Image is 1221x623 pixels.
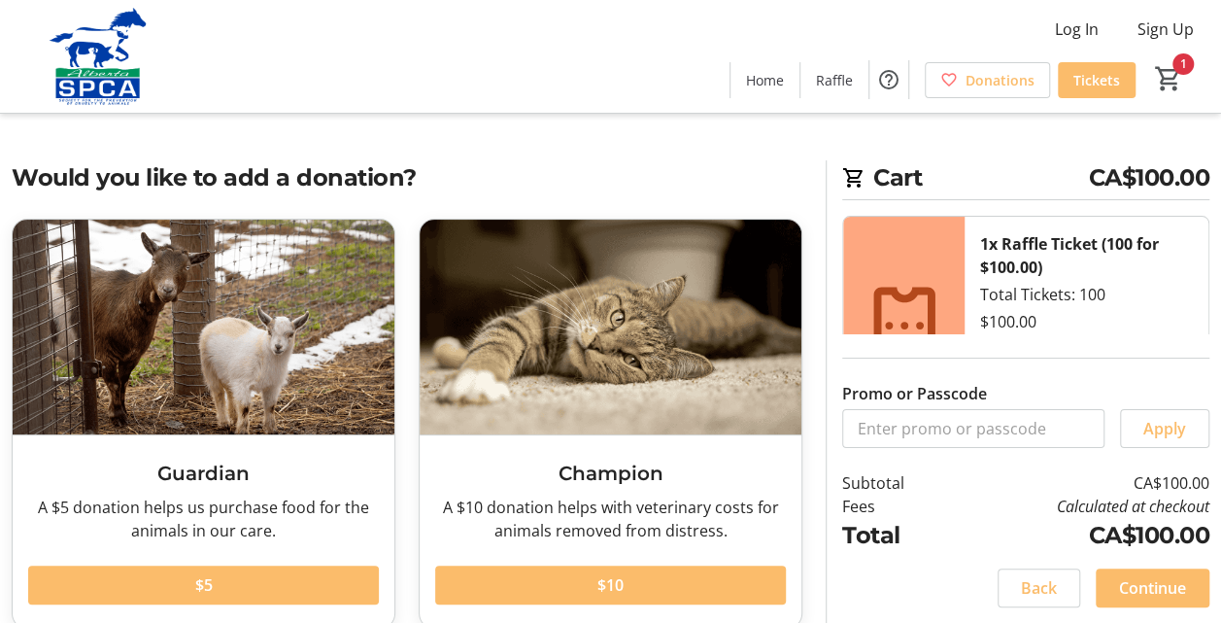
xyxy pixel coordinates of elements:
[800,62,868,98] a: Raffle
[12,160,802,195] h2: Would you like to add a donation?
[746,70,784,90] span: Home
[1073,70,1120,90] span: Tickets
[966,70,1034,90] span: Donations
[28,566,379,605] button: $5
[730,62,799,98] a: Home
[965,217,1208,434] div: Total Tickets: 100
[948,471,1209,495] td: CA$100.00
[980,232,1193,279] div: 1x Raffle Ticket (100 for $100.00)
[420,220,801,434] img: Champion
[948,495,1209,518] td: Calculated at checkout
[816,70,853,90] span: Raffle
[998,569,1080,607] button: Back
[1151,61,1186,96] button: Cart
[1096,569,1209,607] button: Continue
[925,62,1050,98] a: Donations
[1119,576,1186,600] span: Continue
[1137,17,1194,41] span: Sign Up
[435,459,786,488] h3: Champion
[1039,14,1114,45] button: Log In
[28,496,379,542] div: A $5 donation helps us purchase food for the animals in our care.
[842,518,948,553] td: Total
[842,471,948,495] td: Subtotal
[1058,62,1136,98] a: Tickets
[435,566,786,605] button: $10
[1120,409,1209,448] button: Apply
[1055,17,1099,41] span: Log In
[195,573,213,597] span: $5
[1021,576,1057,600] span: Back
[597,573,624,597] span: $10
[948,518,1209,553] td: CA$100.00
[842,160,1209,200] h2: Cart
[435,496,786,542] div: A $10 donation helps with veterinary costs for animals removed from distress.
[842,382,987,405] label: Promo or Passcode
[1122,14,1209,45] button: Sign Up
[13,220,394,434] img: Guardian
[1143,417,1186,440] span: Apply
[842,409,1104,448] input: Enter promo or passcode
[12,8,185,105] img: Alberta SPCA's Logo
[28,459,379,488] h3: Guardian
[980,310,1036,333] div: $100.00
[1089,160,1210,195] span: CA$100.00
[869,60,908,99] button: Help
[842,495,948,518] td: Fees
